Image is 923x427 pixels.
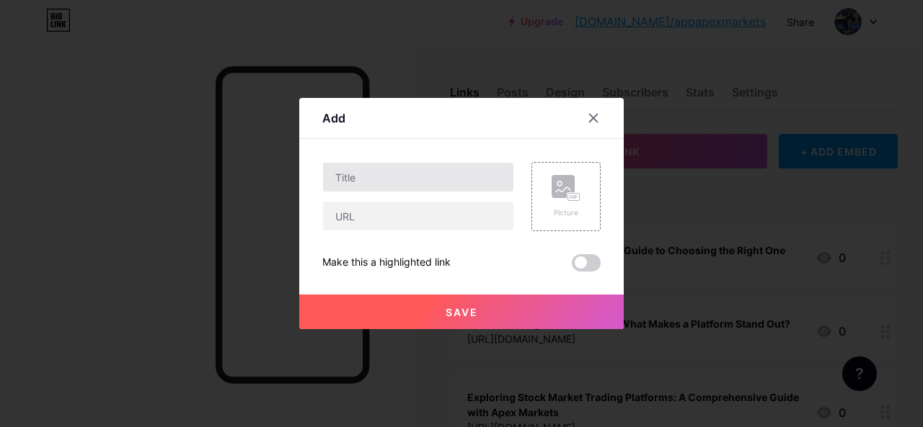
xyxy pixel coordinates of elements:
[446,306,478,318] span: Save
[323,163,513,192] input: Title
[322,254,451,271] div: Make this a highlighted link
[322,109,345,127] div: Add
[323,202,513,230] input: URL
[299,295,624,329] button: Save
[552,207,580,218] div: Picture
